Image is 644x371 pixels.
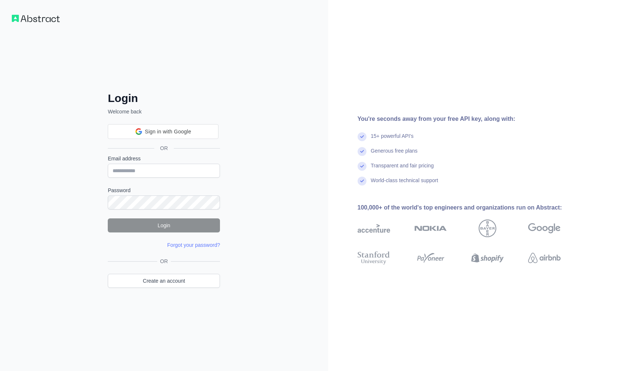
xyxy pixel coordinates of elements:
[414,250,447,266] img: payoneer
[358,162,366,171] img: check mark
[108,124,218,139] div: Sign in with Google
[167,242,220,248] a: Forgot your password?
[371,162,434,177] div: Transparent and fair pricing
[358,132,366,141] img: check mark
[154,144,174,152] span: OR
[371,132,414,147] div: 15+ powerful API's
[157,258,171,265] span: OR
[371,147,418,162] div: Generous free plans
[358,115,584,123] div: You're seconds away from your free API key, along with:
[108,92,220,105] h2: Login
[145,128,191,136] span: Sign in with Google
[12,15,60,22] img: Workflow
[108,187,220,194] label: Password
[108,218,220,232] button: Login
[471,250,504,266] img: shopify
[358,250,390,266] img: stanford university
[528,250,561,266] img: airbnb
[108,155,220,162] label: Email address
[358,219,390,237] img: accenture
[479,219,496,237] img: bayer
[358,147,366,156] img: check mark
[358,177,366,185] img: check mark
[371,177,438,191] div: World-class technical support
[358,203,584,212] div: 100,000+ of the world's top engineers and organizations run on Abstract:
[528,219,561,237] img: google
[108,108,220,115] p: Welcome back
[414,219,447,237] img: nokia
[108,274,220,288] a: Create an account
